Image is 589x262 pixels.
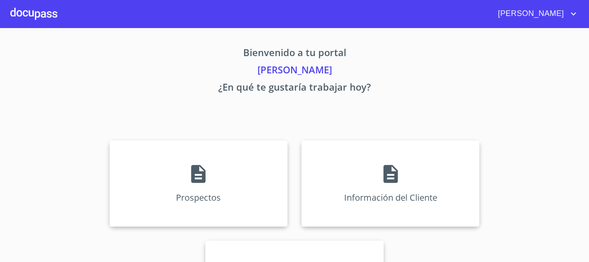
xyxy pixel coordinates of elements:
[492,7,568,21] span: [PERSON_NAME]
[344,192,437,203] p: Información del Cliente
[29,63,560,80] p: [PERSON_NAME]
[176,192,221,203] p: Prospectos
[492,7,579,21] button: account of current user
[29,45,560,63] p: Bienvenido a tu portal
[29,80,560,97] p: ¿En qué te gustaría trabajar hoy?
